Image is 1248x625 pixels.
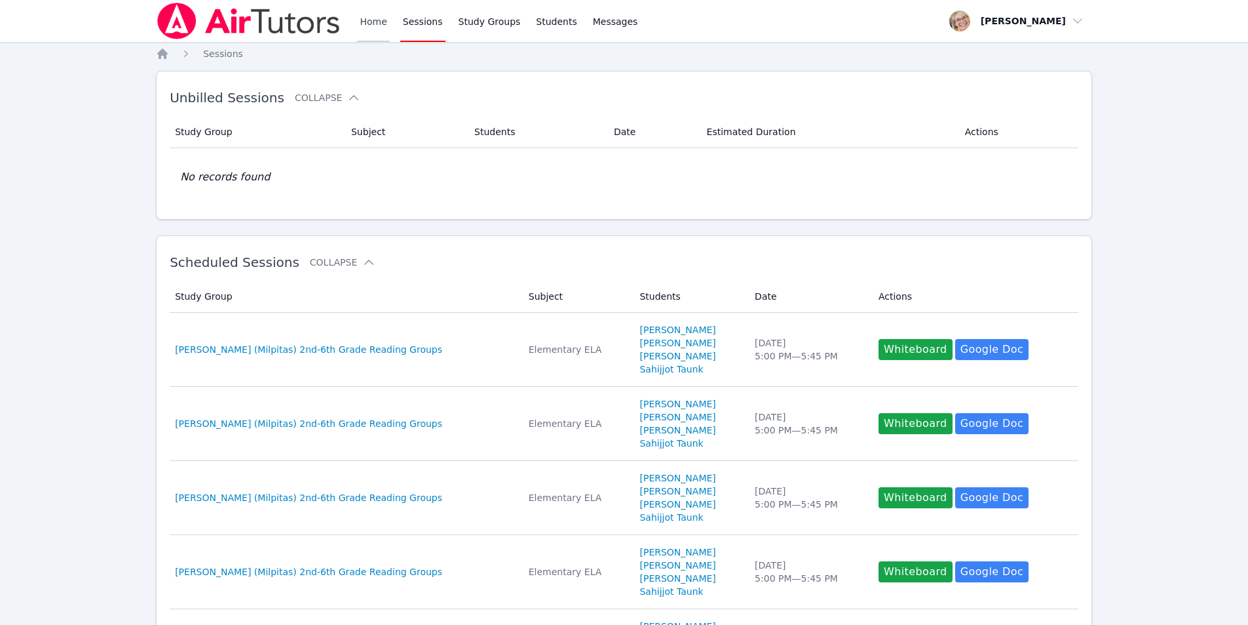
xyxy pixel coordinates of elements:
[529,343,624,356] div: Elementary ELA
[639,437,703,450] a: Sahijjot Taunk
[955,487,1029,508] a: Google Doc
[175,565,442,578] a: [PERSON_NAME] (Milpitas) 2nd-6th Grade Reading Groups
[755,485,863,511] div: [DATE] 5:00 PM — 5:45 PM
[639,498,715,511] a: [PERSON_NAME]
[529,565,624,578] div: Elementary ELA
[639,323,715,336] a: [PERSON_NAME]
[156,3,341,39] img: Air Tutors
[957,116,1078,148] th: Actions
[955,561,1029,582] a: Google Doc
[699,116,957,148] th: Estimated Duration
[203,49,243,59] span: Sessions
[639,546,715,559] a: [PERSON_NAME]
[755,559,863,585] div: [DATE] 5:00 PM — 5:45 PM
[632,281,747,313] th: Students
[639,411,715,424] a: [PERSON_NAME]
[529,491,624,504] div: Elementary ELA
[310,256,375,269] button: Collapse
[170,116,343,148] th: Study Group
[639,485,715,498] a: [PERSON_NAME]
[879,339,953,360] button: Whiteboard
[593,15,638,28] span: Messages
[955,339,1029,360] a: Google Doc
[639,572,715,585] a: [PERSON_NAME]
[871,281,1078,313] th: Actions
[170,148,1078,206] td: No records found
[639,511,703,524] a: Sahijjot Taunk
[606,116,699,148] th: Date
[175,343,442,356] a: [PERSON_NAME] (Milpitas) 2nd-6th Grade Reading Groups
[639,424,715,437] a: [PERSON_NAME]
[170,90,284,106] span: Unbilled Sessions
[879,413,953,434] button: Whiteboard
[639,559,715,572] a: [PERSON_NAME]
[343,116,466,148] th: Subject
[955,413,1029,434] a: Google Doc
[170,281,521,313] th: Study Group
[879,487,953,508] button: Whiteboard
[466,116,606,148] th: Students
[203,47,243,60] a: Sessions
[639,397,715,411] a: [PERSON_NAME]
[521,281,632,313] th: Subject
[156,47,1092,60] nav: Breadcrumb
[170,254,299,270] span: Scheduled Sessions
[879,561,953,582] button: Whiteboard
[639,472,715,485] a: [PERSON_NAME]
[755,411,863,437] div: [DATE] 5:00 PM — 5:45 PM
[755,336,863,363] div: [DATE] 5:00 PM — 5:45 PM
[529,417,624,430] div: Elementary ELA
[170,461,1078,535] tr: [PERSON_NAME] (Milpitas) 2nd-6th Grade Reading GroupsElementary ELA[PERSON_NAME][PERSON_NAME][PER...
[639,350,715,363] a: [PERSON_NAME]
[170,535,1078,609] tr: [PERSON_NAME] (Milpitas) 2nd-6th Grade Reading GroupsElementary ELA[PERSON_NAME][PERSON_NAME][PER...
[170,313,1078,387] tr: [PERSON_NAME] (Milpitas) 2nd-6th Grade Reading GroupsElementary ELA[PERSON_NAME][PERSON_NAME][PER...
[170,387,1078,461] tr: [PERSON_NAME] (Milpitas) 2nd-6th Grade Reading GroupsElementary ELA[PERSON_NAME][PERSON_NAME][PER...
[639,336,715,350] a: [PERSON_NAME]
[295,91,360,104] button: Collapse
[639,363,703,376] a: Sahijjot Taunk
[747,281,871,313] th: Date
[175,491,442,504] a: [PERSON_NAME] (Milpitas) 2nd-6th Grade Reading Groups
[175,417,442,430] a: [PERSON_NAME] (Milpitas) 2nd-6th Grade Reading Groups
[639,585,703,598] a: Sahijjot Taunk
